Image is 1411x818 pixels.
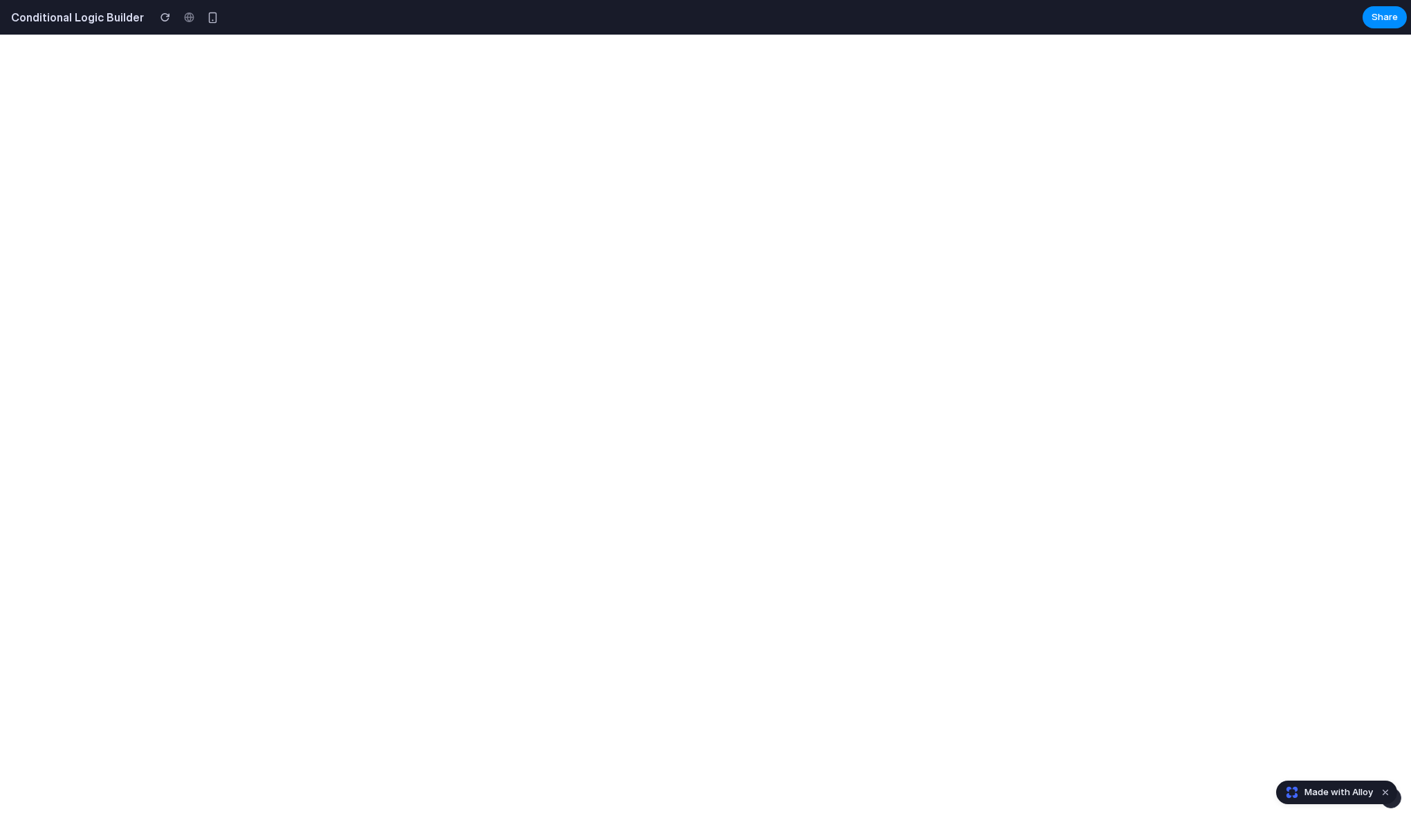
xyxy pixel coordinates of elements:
[6,9,144,26] h2: Conditional Logic Builder
[1377,784,1394,801] button: Dismiss watermark
[1277,785,1374,799] a: Made with Alloy
[1304,785,1373,799] span: Made with Alloy
[1363,6,1407,28] button: Share
[1372,10,1398,24] span: Share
